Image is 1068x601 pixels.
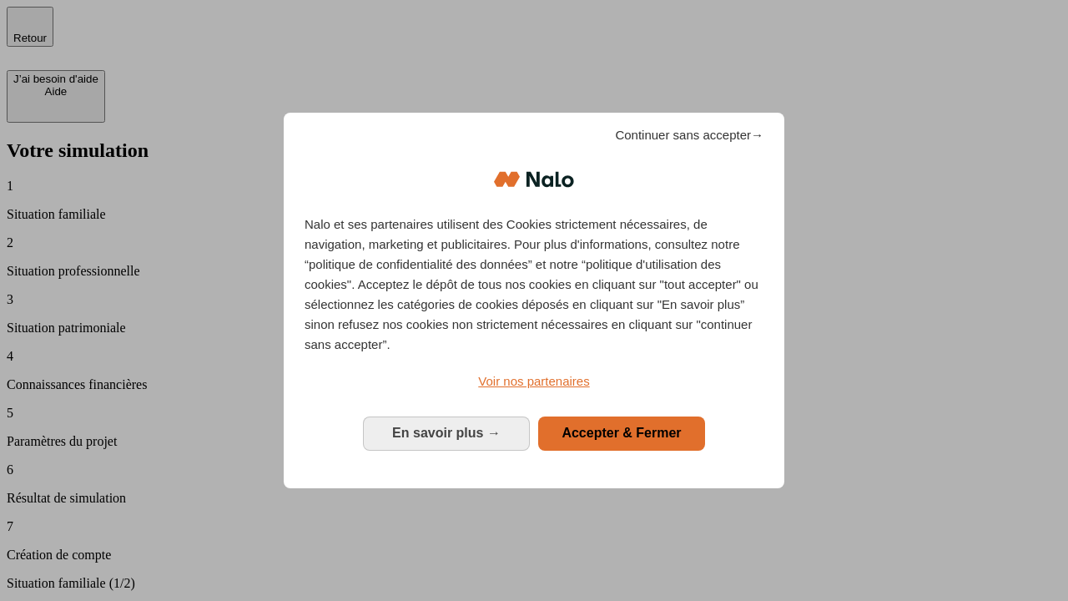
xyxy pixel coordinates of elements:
span: Voir nos partenaires [478,374,589,388]
div: Bienvenue chez Nalo Gestion du consentement [284,113,784,487]
a: Voir nos partenaires [305,371,763,391]
img: Logo [494,154,574,205]
button: En savoir plus: Configurer vos consentements [363,417,530,450]
span: Continuer sans accepter→ [615,125,763,145]
span: En savoir plus → [392,426,501,440]
p: Nalo et ses partenaires utilisent des Cookies strictement nécessaires, de navigation, marketing e... [305,215,763,355]
span: Accepter & Fermer [562,426,681,440]
button: Accepter & Fermer: Accepter notre traitement des données et fermer [538,417,705,450]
